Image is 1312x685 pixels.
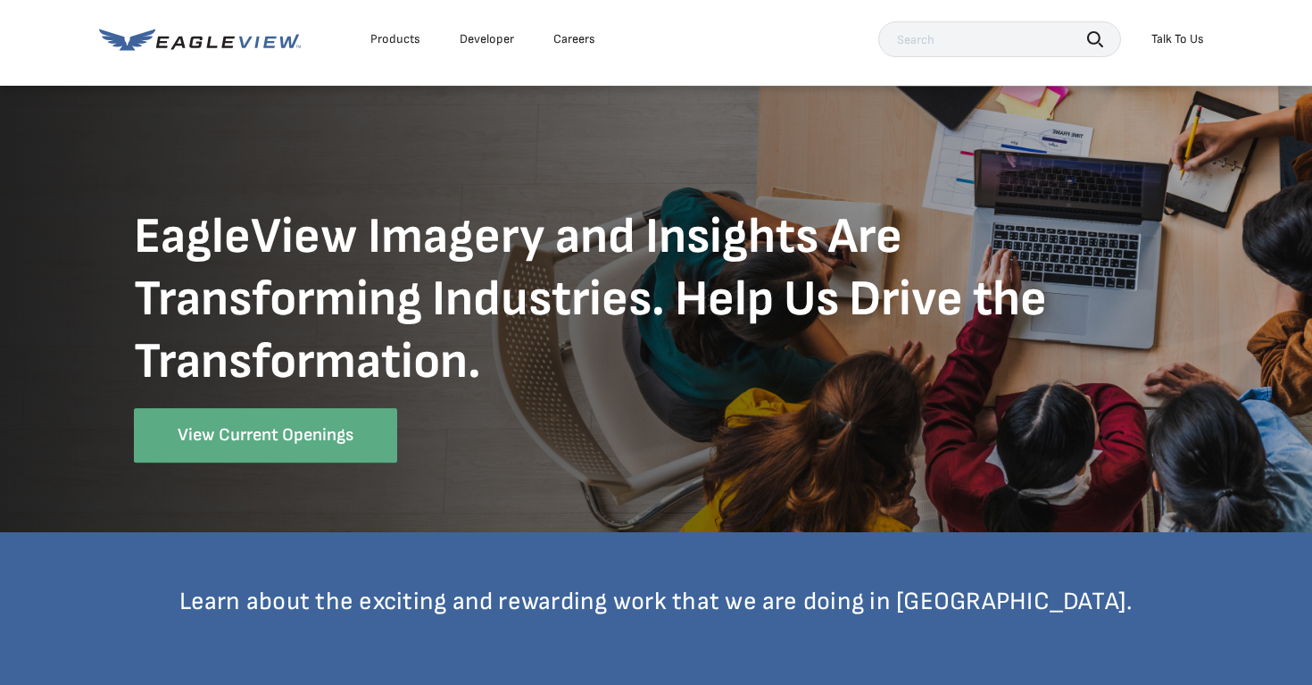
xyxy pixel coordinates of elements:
[460,31,514,47] a: Developer
[370,31,420,47] div: Products
[134,586,1178,617] p: Learn about the exciting and rewarding work that we are doing in [GEOGRAPHIC_DATA].
[1151,31,1204,47] div: Talk To Us
[134,206,1178,394] h1: EagleView Imagery and Insights Are Transforming Industries. Help Us Drive the Transformation.
[553,31,595,47] div: Careers
[878,21,1121,57] input: Search
[134,408,397,463] a: View Current Openings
